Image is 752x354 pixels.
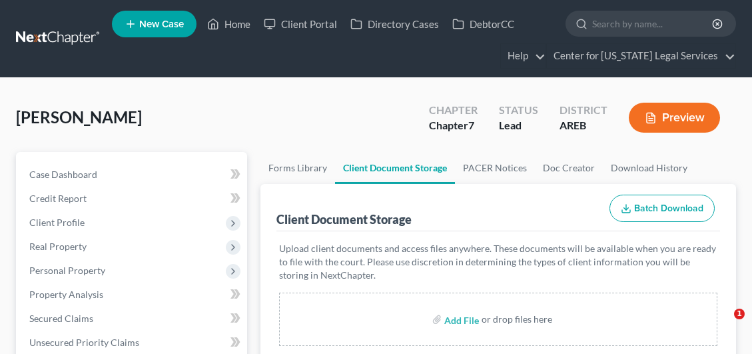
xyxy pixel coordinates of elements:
[29,193,87,204] span: Credit Report
[257,12,344,36] a: Client Portal
[29,337,139,348] span: Unsecured Priority Claims
[19,307,247,331] a: Secured Claims
[29,217,85,228] span: Client Profile
[29,169,97,180] span: Case Dashboard
[603,152,695,184] a: Download History
[499,118,538,133] div: Lead
[455,152,535,184] a: PACER Notices
[29,289,103,300] span: Property Analysis
[446,12,521,36] a: DebtorCC
[29,241,87,252] span: Real Property
[279,242,717,282] p: Upload client documents and access files anywhere. These documents will be available when you are...
[501,44,546,68] a: Help
[629,103,720,133] button: Preview
[429,103,478,118] div: Chapter
[344,12,446,36] a: Directory Cases
[547,44,735,68] a: Center for [US_STATE] Legal Services
[260,152,335,184] a: Forms Library
[535,152,603,184] a: Doc Creator
[734,309,745,319] span: 1
[429,118,478,133] div: Chapter
[560,103,607,118] div: District
[482,313,552,326] div: or drop files here
[592,11,714,36] input: Search by name...
[335,152,455,184] a: Client Document Storage
[19,187,247,211] a: Credit Report
[609,195,715,223] button: Batch Download
[19,163,247,187] a: Case Dashboard
[139,19,184,29] span: New Case
[16,107,142,127] span: [PERSON_NAME]
[276,211,412,227] div: Client Document Storage
[29,313,93,324] span: Secured Claims
[634,203,703,214] span: Batch Download
[200,12,257,36] a: Home
[29,265,105,276] span: Personal Property
[560,118,607,133] div: AREB
[468,119,474,131] span: 7
[19,283,247,307] a: Property Analysis
[707,309,739,341] iframe: Intercom live chat
[499,103,538,118] div: Status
